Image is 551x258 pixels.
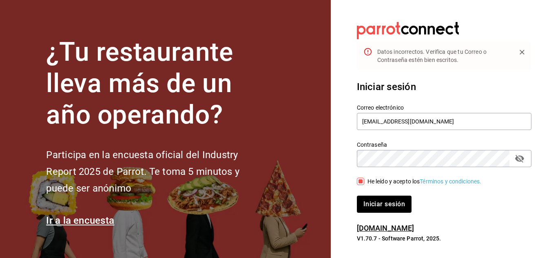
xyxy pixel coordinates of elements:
font: Contraseña [357,141,387,148]
input: Ingresa tu correo electrónico [357,113,531,130]
font: He leído y acepto los [367,178,420,185]
font: Iniciar sesión [357,81,416,93]
a: Ir a la encuesta [46,215,114,226]
button: Iniciar sesión [357,196,412,213]
font: Correo electrónico [357,104,404,111]
font: ¿Tu restaurante lleva más de un año operando? [46,37,233,130]
font: Datos incorrectos. Verifica que tu Correo o Contraseña estén bien escritos. [377,49,487,63]
a: [DOMAIN_NAME] [357,224,414,232]
font: Participa en la encuesta oficial del Industry Report 2025 de Parrot. Te toma 5 minutos y puede se... [46,149,239,194]
font: V1.70.7 - Software Parrot, 2025. [357,235,441,242]
button: Cerca [516,46,528,58]
button: campo de contraseña [513,152,527,165]
font: Iniciar sesión [363,200,405,208]
a: Términos y condiciones. [420,178,481,185]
